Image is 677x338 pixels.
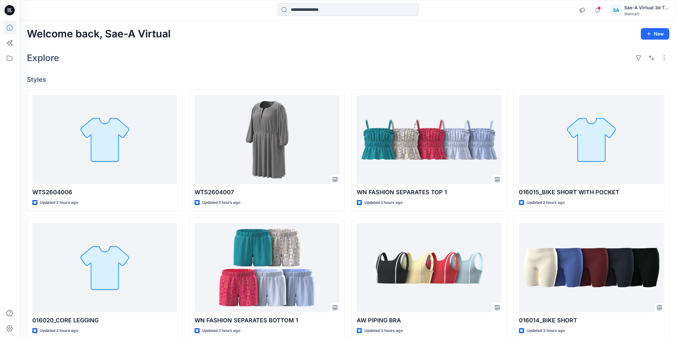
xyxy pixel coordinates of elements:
[519,188,664,197] p: 016015_BIKE SHORT WITH POCKET
[195,223,339,312] a: WN FASHION SEPARATES BOTTOM 1
[32,223,177,312] a: 016020_CORE LEGGING
[364,327,403,334] p: Updated 3 hours ago
[519,95,664,184] a: 016015_BIKE SHORT WITH POCKET
[195,188,339,197] p: WTS2604007
[357,188,502,197] p: WN FASHION SEPARATES TOP 1
[195,316,339,325] p: WN FASHION SEPARATES BOTTOM 1
[357,223,502,312] a: AW PIPING BRA
[519,223,664,312] a: 016014_BIKE SHORT
[202,327,240,334] p: Updated 2 hours ago
[357,316,502,325] p: AW PIPING BRA
[27,76,669,83] h4: Styles
[27,53,59,63] h2: Explore
[32,188,177,197] p: WTS2604006
[357,95,502,184] a: WN FASHION SEPARATES TOP 1
[40,327,78,334] p: Updated 2 hours ago
[32,316,177,325] p: 016020_CORE LEGGING
[364,199,402,206] p: Updated 2 hours ago
[32,95,177,184] a: WTS2604006
[195,95,339,184] a: WTS2604007
[610,4,622,16] div: SA
[624,12,669,16] div: Walmart
[27,28,171,40] h2: Welcome back, Sae-A Virtual
[527,327,565,334] p: Updated 3 hours ago
[40,199,78,206] p: Updated 2 hours ago
[202,199,240,206] p: Updated 2 hours ago
[624,4,669,12] div: Sae-A Virtual 3d Team
[519,316,664,325] p: 016014_BIKE SHORT
[527,199,565,206] p: Updated 2 hours ago
[641,28,669,40] button: New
